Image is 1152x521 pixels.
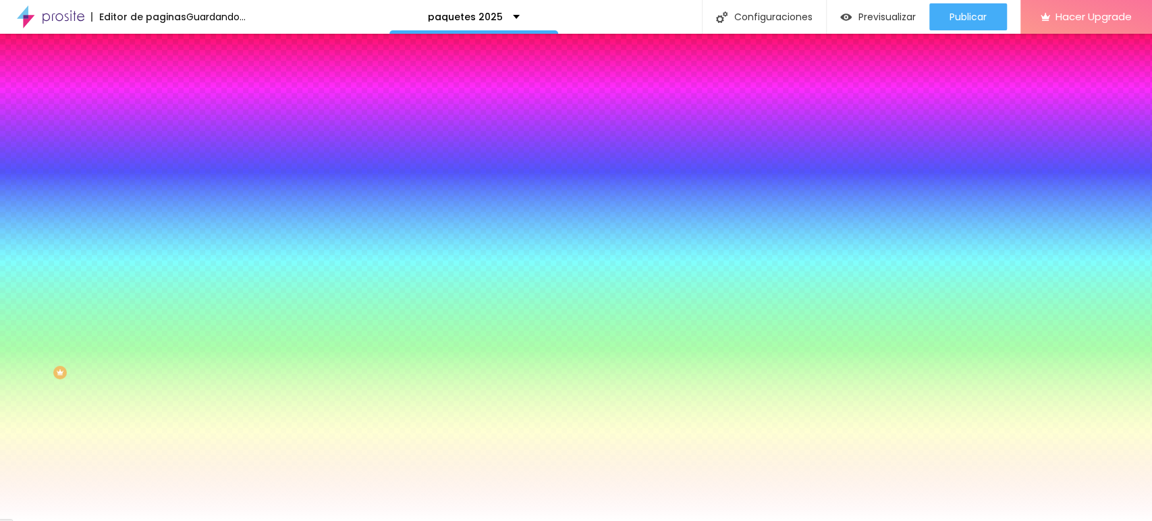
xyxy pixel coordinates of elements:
img: Icone [716,11,728,23]
span: Publicar [950,11,987,22]
button: Publicar [929,3,1007,30]
span: Previsualizar [858,11,916,22]
p: paquetes 2025 [428,12,503,22]
button: Previsualizar [827,3,929,30]
div: Editor de paginas [91,12,186,22]
div: Guardando... [186,12,246,22]
span: Hacer Upgrade [1055,11,1132,22]
img: view-1.svg [840,11,852,23]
